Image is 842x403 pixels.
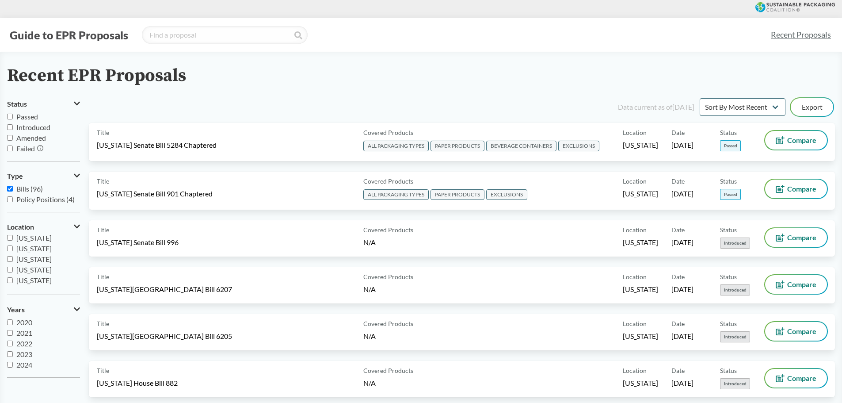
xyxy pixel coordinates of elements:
[765,322,827,341] button: Compare
[7,135,13,141] input: Amended
[623,128,647,137] span: Location
[791,98,833,116] button: Export
[16,184,43,193] span: Bills (96)
[7,219,80,234] button: Location
[7,172,23,180] span: Type
[720,378,750,389] span: Introduced
[16,144,35,153] span: Failed
[363,238,376,246] span: N/A
[16,123,50,131] span: Introduced
[720,366,737,375] span: Status
[363,141,429,151] span: ALL PACKAGING TYPES
[431,189,484,200] span: PAPER PRODUCTS
[16,112,38,121] span: Passed
[7,267,13,273] input: [US_STATE]
[16,276,52,284] span: [US_STATE]
[671,140,693,150] span: [DATE]
[7,277,13,283] input: [US_STATE]
[7,319,13,325] input: 2020
[363,366,413,375] span: Covered Products
[767,25,835,45] a: Recent Proposals
[623,140,658,150] span: [US_STATE]
[363,128,413,137] span: Covered Products
[363,285,376,293] span: N/A
[431,141,484,151] span: PAPER PRODUCTS
[671,319,685,328] span: Date
[7,362,13,368] input: 2024
[765,228,827,247] button: Compare
[7,256,13,262] input: [US_STATE]
[720,189,741,200] span: Passed
[97,225,109,234] span: Title
[787,234,816,241] span: Compare
[7,28,131,42] button: Guide to EPR Proposals
[623,189,658,199] span: [US_STATE]
[671,366,685,375] span: Date
[765,369,827,388] button: Compare
[623,378,658,388] span: [US_STATE]
[16,244,52,253] span: [US_STATE]
[7,196,13,202] input: Policy Positions (4)
[363,177,413,186] span: Covered Products
[787,328,816,335] span: Compare
[671,225,685,234] span: Date
[7,66,186,86] h2: Recent EPR Proposals
[765,275,827,294] button: Compare
[97,140,217,150] span: [US_STATE] Senate Bill 5284 Chaptered
[16,195,75,203] span: Policy Positions (4)
[618,102,694,112] div: Data current as of [DATE]
[623,319,647,328] span: Location
[16,318,32,326] span: 2020
[671,272,685,281] span: Date
[16,234,52,242] span: [US_STATE]
[671,331,693,341] span: [DATE]
[363,332,376,340] span: N/A
[97,331,232,341] span: [US_STATE][GEOGRAPHIC_DATA] Bill 6205
[623,284,658,294] span: [US_STATE]
[363,379,376,387] span: N/A
[558,141,599,151] span: EXCLUSIONS
[16,134,46,142] span: Amended
[720,177,737,186] span: Status
[7,351,13,357] input: 2023
[623,238,658,247] span: [US_STATE]
[671,238,693,247] span: [DATE]
[97,238,179,247] span: [US_STATE] Senate Bill 996
[97,128,109,137] span: Title
[7,330,13,336] input: 2021
[363,225,413,234] span: Covered Products
[486,189,527,200] span: EXCLUSIONS
[97,177,109,186] span: Title
[623,331,658,341] span: [US_STATE]
[7,100,27,108] span: Status
[787,281,816,288] span: Compare
[486,141,556,151] span: BEVERAGE CONTAINERS
[97,189,213,199] span: [US_STATE] Senate Bill 901 Chaptered
[720,272,737,281] span: Status
[720,284,750,296] span: Introduced
[623,177,647,186] span: Location
[363,272,413,281] span: Covered Products
[765,131,827,150] button: Compare
[623,272,647,281] span: Location
[623,225,647,234] span: Location
[97,272,109,281] span: Title
[671,128,685,137] span: Date
[787,185,816,192] span: Compare
[363,189,429,200] span: ALL PACKAGING TYPES
[16,339,32,348] span: 2022
[671,189,693,199] span: [DATE]
[787,375,816,382] span: Compare
[97,319,109,328] span: Title
[363,319,413,328] span: Covered Products
[720,238,750,249] span: Introduced
[671,284,693,294] span: [DATE]
[720,331,750,342] span: Introduced
[7,124,13,130] input: Introduced
[7,186,13,192] input: Bills (96)
[623,366,647,375] span: Location
[7,96,80,111] button: Status
[7,246,13,251] input: [US_STATE]
[7,341,13,346] input: 2022
[16,265,52,274] span: [US_STATE]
